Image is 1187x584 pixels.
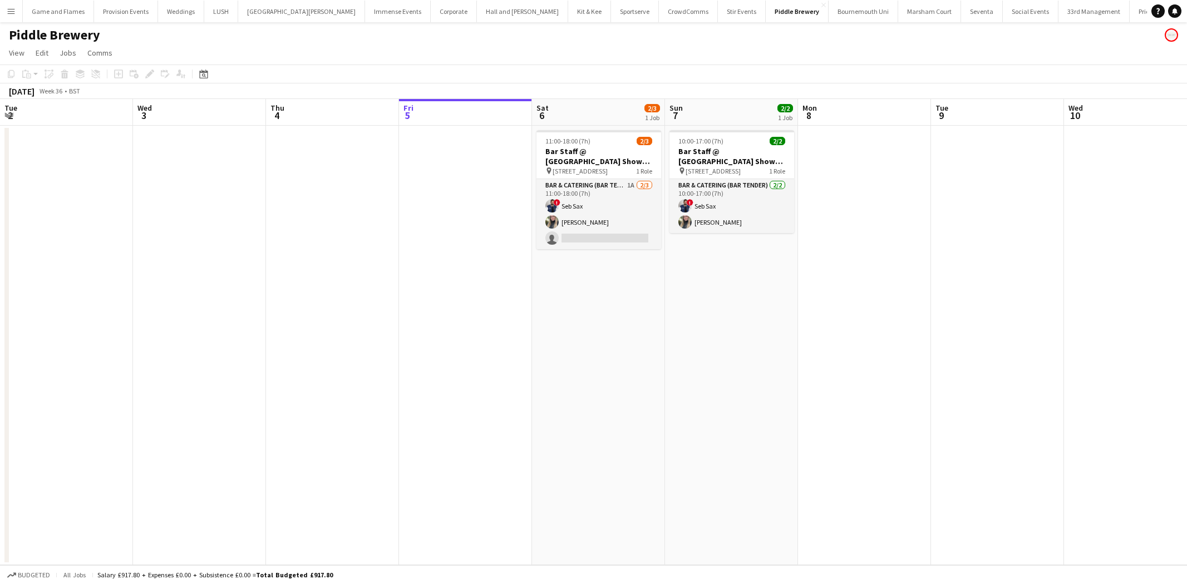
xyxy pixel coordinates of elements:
span: [STREET_ADDRESS] [553,167,608,175]
app-card-role: Bar & Catering (Bar Tender)1A2/311:00-18:00 (7h)!Seb Sax[PERSON_NAME] [536,179,661,249]
span: 8 [801,109,817,122]
button: CrowdComms [659,1,718,22]
button: Marsham Court [898,1,961,22]
div: BST [69,87,80,95]
span: Tue [935,103,948,113]
span: Week 36 [37,87,65,95]
button: Provision Events [94,1,158,22]
div: [DATE] [9,86,35,97]
a: Jobs [55,46,81,60]
span: 2/2 [777,104,793,112]
button: Kit & Kee [568,1,611,22]
span: ! [554,199,560,206]
button: Sportserve [611,1,659,22]
span: 2/3 [644,104,660,112]
a: Comms [83,46,117,60]
span: Sun [669,103,683,113]
app-job-card: 11:00-18:00 (7h)2/3Bar Staff @ [GEOGRAPHIC_DATA] Show for Piddle Brewery [STREET_ADDRESS]1 RoleBa... [536,130,661,249]
button: [GEOGRAPHIC_DATA][PERSON_NAME] [238,1,365,22]
button: 33rd Management [1058,1,1130,22]
button: Hall and [PERSON_NAME] [477,1,568,22]
span: View [9,48,24,58]
span: Edit [36,48,48,58]
span: All jobs [61,571,88,579]
button: Piddle Brewery [766,1,829,22]
button: Immense Events [365,1,431,22]
app-job-card: 10:00-17:00 (7h)2/2Bar Staff @ [GEOGRAPHIC_DATA] Show for Piddle Brewery [STREET_ADDRESS]1 RoleBa... [669,130,794,233]
div: 1 Job [778,113,792,122]
span: [STREET_ADDRESS] [686,167,741,175]
button: Social Events [1003,1,1058,22]
span: Wed [1068,103,1083,113]
span: 5 [402,109,413,122]
span: Wed [137,103,152,113]
span: 9 [934,109,948,122]
span: Tue [4,103,17,113]
span: 2 [3,109,17,122]
h1: Piddle Brewery [9,27,100,43]
span: 2/3 [637,137,652,145]
span: 7 [668,109,683,122]
span: 10 [1067,109,1083,122]
button: Pride Festival [1130,1,1186,22]
div: 1 Job [645,113,659,122]
span: 6 [535,109,549,122]
span: Total Budgeted £917.80 [256,571,333,579]
button: Game and Flames [23,1,94,22]
button: Corporate [431,1,477,22]
span: 3 [136,109,152,122]
span: Fri [403,103,413,113]
button: Seventa [961,1,1003,22]
span: 4 [269,109,284,122]
span: Jobs [60,48,76,58]
app-card-role: Bar & Catering (Bar Tender)2/210:00-17:00 (7h)!Seb Sax[PERSON_NAME] [669,179,794,233]
span: 1 Role [636,167,652,175]
div: Salary £917.80 + Expenses £0.00 + Subsistence £0.00 = [97,571,333,579]
span: 2/2 [770,137,785,145]
span: 10:00-17:00 (7h) [678,137,723,145]
span: Thu [270,103,284,113]
span: 1 Role [769,167,785,175]
span: ! [687,199,693,206]
button: Budgeted [6,569,52,581]
h3: Bar Staff @ [GEOGRAPHIC_DATA] Show for Piddle Brewery [536,146,661,166]
app-user-avatar: Event Temps [1165,28,1178,42]
button: Bournemouth Uni [829,1,898,22]
button: LUSH [204,1,238,22]
span: Sat [536,103,549,113]
button: Weddings [158,1,204,22]
span: Budgeted [18,571,50,579]
h3: Bar Staff @ [GEOGRAPHIC_DATA] Show for Piddle Brewery [669,146,794,166]
a: View [4,46,29,60]
a: Edit [31,46,53,60]
span: 11:00-18:00 (7h) [545,137,590,145]
button: Stir Events [718,1,766,22]
span: Comms [87,48,112,58]
span: Mon [802,103,817,113]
